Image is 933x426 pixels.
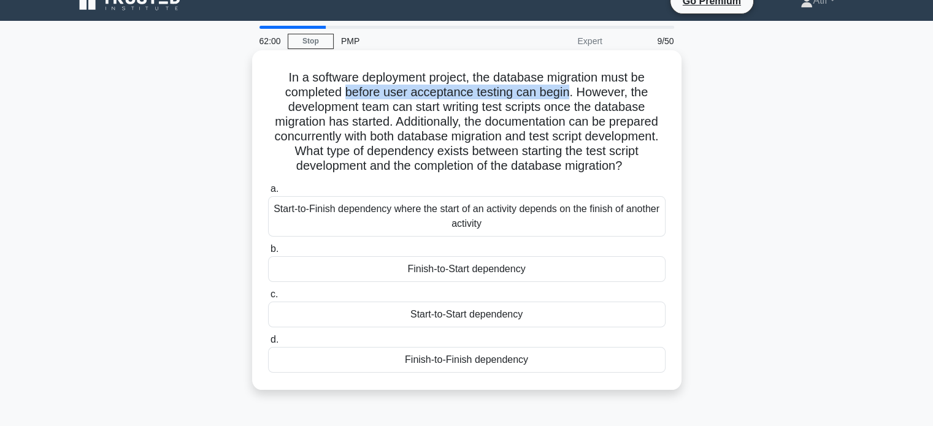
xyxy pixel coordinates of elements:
span: b. [271,243,278,254]
div: Finish-to-Start dependency [268,256,666,282]
span: c. [271,289,278,299]
div: Expert [502,29,610,53]
div: 9/50 [610,29,682,53]
div: Start-to-Finish dependency where the start of an activity depends on the finish of another activity [268,196,666,237]
span: d. [271,334,278,344]
span: a. [271,183,278,194]
div: 62:00 [252,29,288,53]
h5: In a software deployment project, the database migration must be completed before user acceptance... [267,70,667,174]
div: Finish-to-Finish dependency [268,347,666,373]
div: Start-to-Start dependency [268,302,666,327]
a: Stop [288,34,334,49]
div: PMP [334,29,502,53]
